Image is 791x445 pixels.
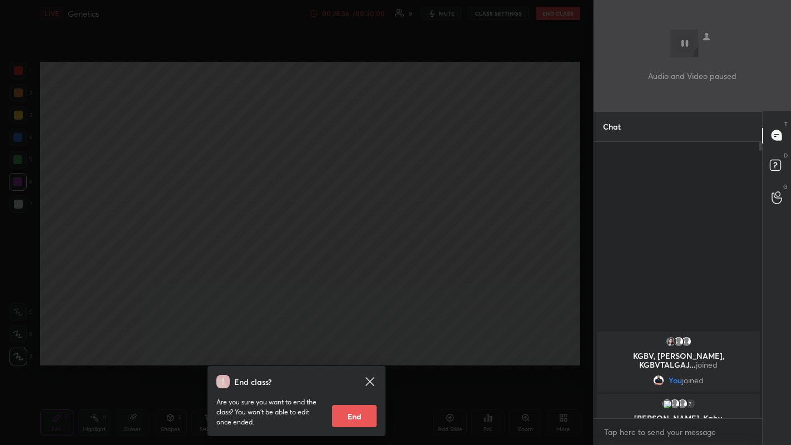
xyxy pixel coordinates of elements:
[332,405,377,427] button: End
[784,151,788,160] p: D
[669,398,680,409] img: default.png
[676,398,688,409] img: default.png
[684,398,695,409] div: 7
[665,336,676,347] img: 3
[680,336,691,347] img: default.png
[696,359,718,370] span: joined
[673,336,684,347] img: default.png
[682,376,704,385] span: joined
[648,70,736,82] p: Audio and Video paused
[234,376,271,388] h4: End class?
[604,414,753,432] p: [PERSON_NAME], Kgbv, [PERSON_NAME]
[783,182,788,191] p: G
[784,120,788,128] p: T
[669,376,682,385] span: You
[594,329,763,418] div: grid
[216,397,323,427] p: Are you sure you want to end the class? You won’t be able to edit once ended.
[661,398,672,409] img: 3
[594,112,630,141] p: Chat
[604,352,753,369] p: KGBV, [PERSON_NAME], KGBVTALGAJ...
[653,375,664,386] img: 719b3399970646c8895fdb71918d4742.jpg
